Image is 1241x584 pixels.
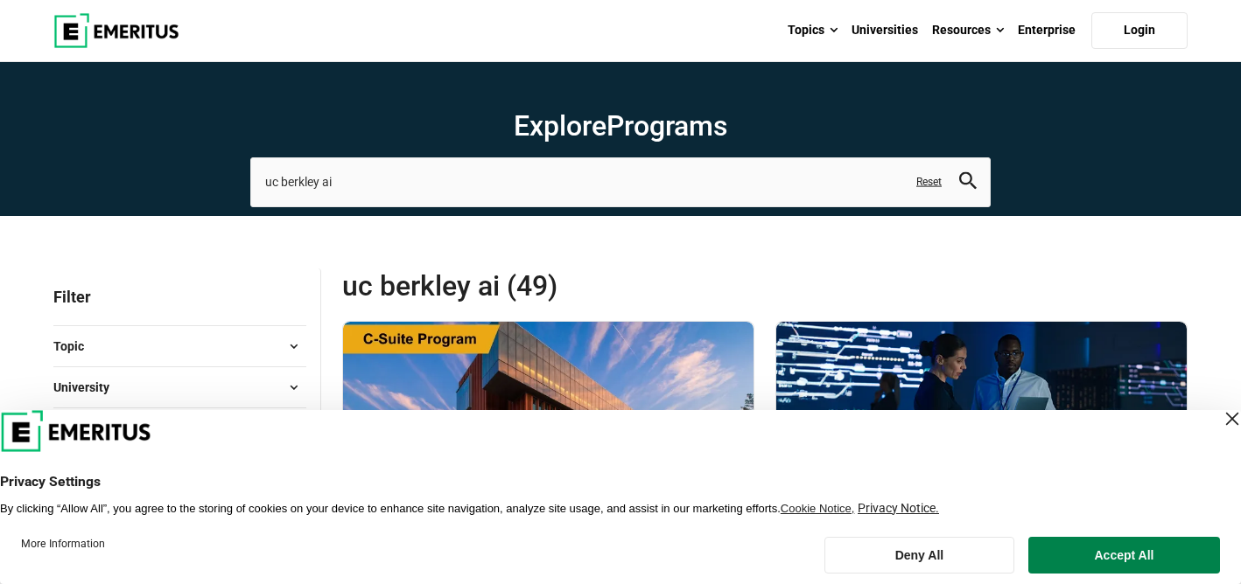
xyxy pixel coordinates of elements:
[250,108,991,143] h1: Explore
[53,374,306,400] button: University
[1091,12,1188,49] a: Login
[606,109,727,143] span: Programs
[959,172,977,192] button: search
[916,175,942,190] a: Reset search
[343,322,754,497] img: Chief Data and AI Officer Program | Online AI and Machine Learning Course
[342,268,765,303] span: uc berkley ai (49)
[53,268,306,325] p: Filter
[53,378,123,397] span: University
[959,177,977,193] a: search
[53,337,98,356] span: Topic
[53,333,306,359] button: Topic
[250,157,991,206] input: search-page
[776,322,1187,497] img: AI Strategy and Leadership Program: Thriving in the New World of AI | Online AI and Machine Learn...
